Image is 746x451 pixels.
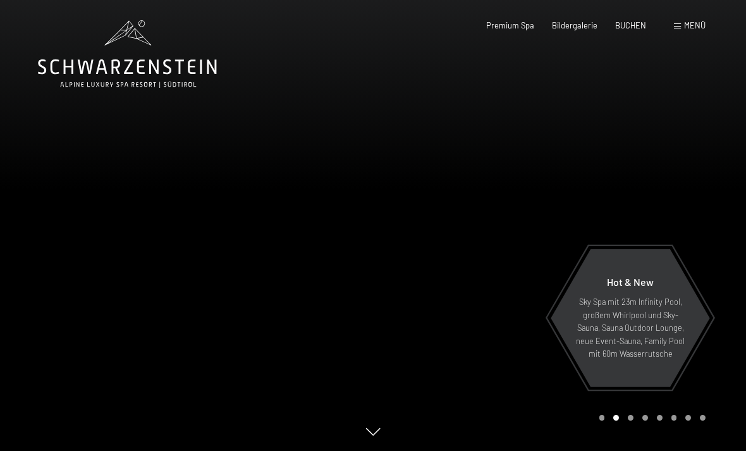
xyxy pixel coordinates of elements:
[552,20,597,30] a: Bildergalerie
[595,415,706,421] div: Carousel Pagination
[575,295,685,360] p: Sky Spa mit 23m Infinity Pool, großem Whirlpool und Sky-Sauna, Sauna Outdoor Lounge, neue Event-S...
[615,20,646,30] a: BUCHEN
[642,415,648,421] div: Carousel Page 4
[607,276,654,288] span: Hot & New
[657,415,663,421] div: Carousel Page 5
[628,415,633,421] div: Carousel Page 3
[550,249,711,388] a: Hot & New Sky Spa mit 23m Infinity Pool, großem Whirlpool und Sky-Sauna, Sauna Outdoor Lounge, ne...
[685,415,691,421] div: Carousel Page 7
[613,415,619,421] div: Carousel Page 2 (Current Slide)
[486,20,534,30] a: Premium Spa
[700,415,706,421] div: Carousel Page 8
[684,20,706,30] span: Menü
[599,415,605,421] div: Carousel Page 1
[671,415,677,421] div: Carousel Page 6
